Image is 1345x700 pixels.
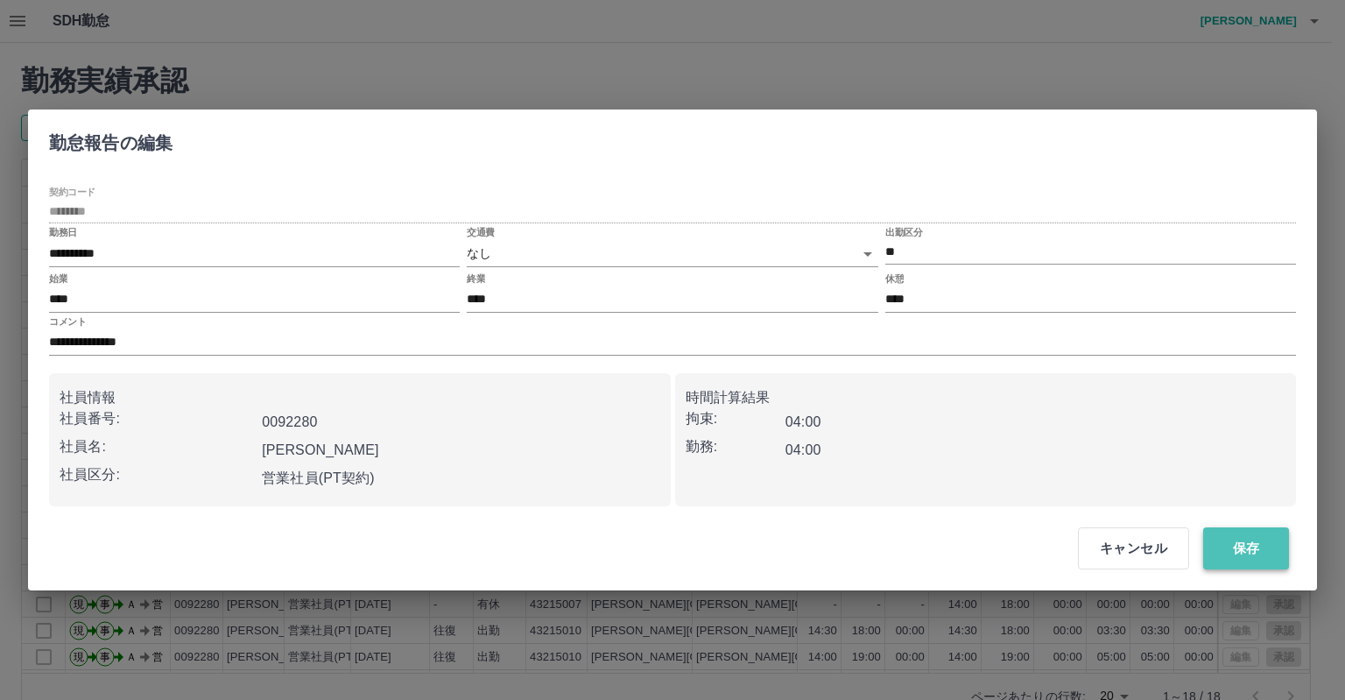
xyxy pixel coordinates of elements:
div: なし [467,241,877,266]
p: 社員情報 [60,387,660,408]
label: 休憩 [885,272,904,285]
button: 保存 [1203,527,1289,569]
b: 04:00 [785,442,821,457]
label: 契約コード [49,186,95,199]
label: 勤務日 [49,226,77,239]
p: 拘束: [686,408,785,429]
b: 営業社員(PT契約) [262,470,375,485]
p: 社員区分: [60,464,255,485]
b: [PERSON_NAME] [262,442,379,457]
button: キャンセル [1078,527,1189,569]
label: 交通費 [467,226,495,239]
b: 04:00 [785,414,821,429]
p: 時間計算結果 [686,387,1286,408]
p: 勤務: [686,436,785,457]
label: 終業 [467,272,485,285]
label: 始業 [49,272,67,285]
label: 出勤区分 [885,226,922,239]
b: 0092280 [262,414,317,429]
p: 社員番号: [60,408,255,429]
label: コメント [49,315,86,328]
h2: 勤怠報告の編集 [28,110,194,169]
p: 社員名: [60,436,255,457]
